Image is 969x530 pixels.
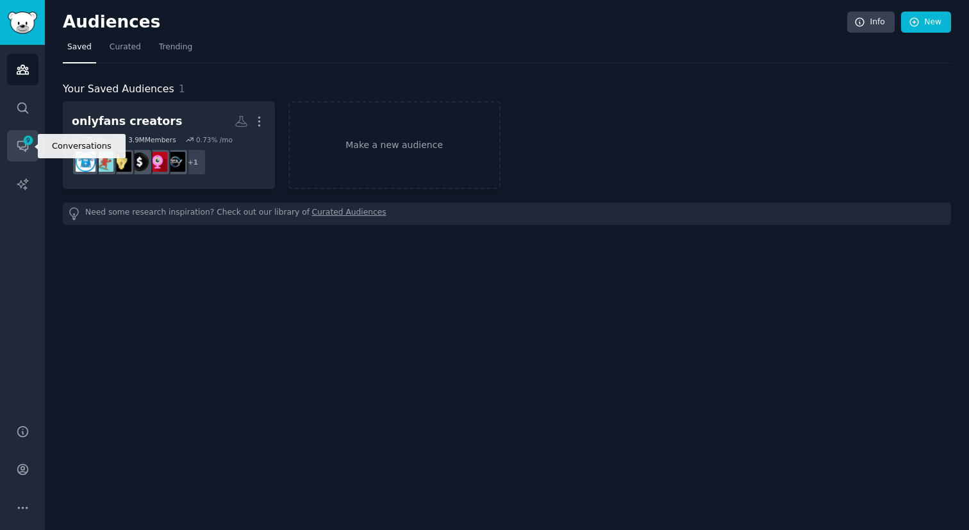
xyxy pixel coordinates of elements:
img: CamGirlProblems [147,152,167,172]
div: + 1 [179,149,206,176]
a: Curated [105,37,145,63]
span: Trending [159,42,192,53]
a: Saved [63,37,96,63]
span: 1 [179,83,185,95]
div: 0.73 % /mo [196,135,233,144]
a: Make a new audience [288,101,501,189]
img: sidehustle [129,152,149,172]
span: Curated [110,42,141,53]
a: Info [847,12,895,33]
img: vdultcreators [112,152,131,172]
a: Trending [154,37,197,63]
span: 9 [22,136,34,145]
span: Saved [67,42,92,53]
a: New [901,12,951,33]
img: GummySearch logo [8,12,37,34]
a: onlyfans creators7Subs3.9MMembers0.73% /mo+1Premium_PPV_onlyfansCamGirlProblemssidehustlevdultcre... [63,101,275,189]
span: Your Saved Audiences [63,81,174,97]
h2: Audiences [63,12,847,33]
a: Curated Audiences [312,207,386,220]
img: CreatorsAdvice [94,152,113,172]
div: 3.9M Members [115,135,176,144]
div: Need some research inspiration? Check out our library of [63,203,951,225]
img: Premium_PPV_onlyfans [165,152,185,172]
div: 7 Sub s [72,135,106,144]
img: onlyfansadvice [76,152,95,172]
div: onlyfans creators [72,113,182,129]
a: 9 [7,130,38,161]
